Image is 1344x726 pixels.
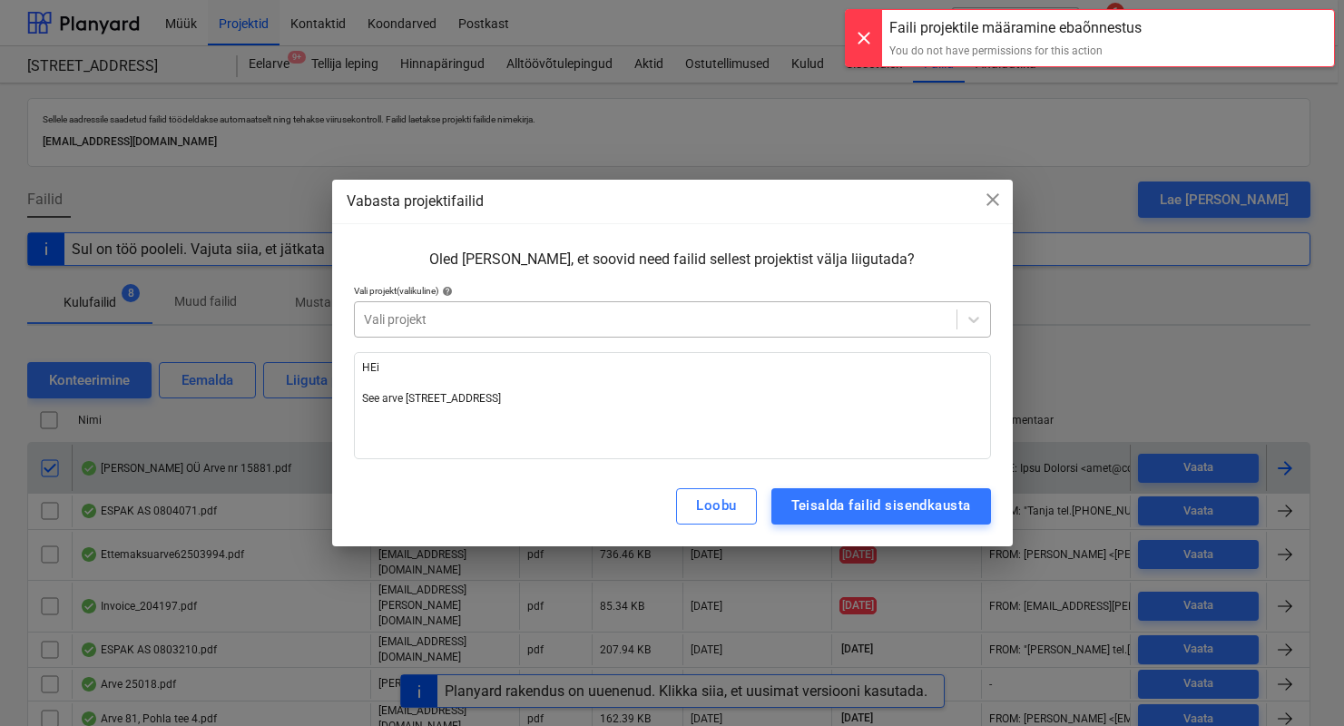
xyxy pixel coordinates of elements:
[347,191,998,212] div: Vabasta projektifailid
[696,494,736,517] div: Loobu
[676,488,756,525] button: Loobu
[791,494,971,517] div: Teisalda failid sisendkausta
[354,285,991,297] div: Vali projekt (valikuline)
[982,189,1004,217] div: close
[982,189,1004,211] span: close
[1253,639,1344,726] iframe: Chat Widget
[438,286,453,297] span: help
[889,43,1142,59] div: You do not have permissions for this action
[889,17,1142,39] div: Faili projektile määramine ebaõnnestus
[362,392,501,405] span: See arve [STREET_ADDRESS]
[354,250,991,270] p: Oled [PERSON_NAME], et soovid need failid sellest projektist välja liigutada?
[771,488,991,525] button: Teisalda failid sisendkausta
[362,361,379,374] span: HEi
